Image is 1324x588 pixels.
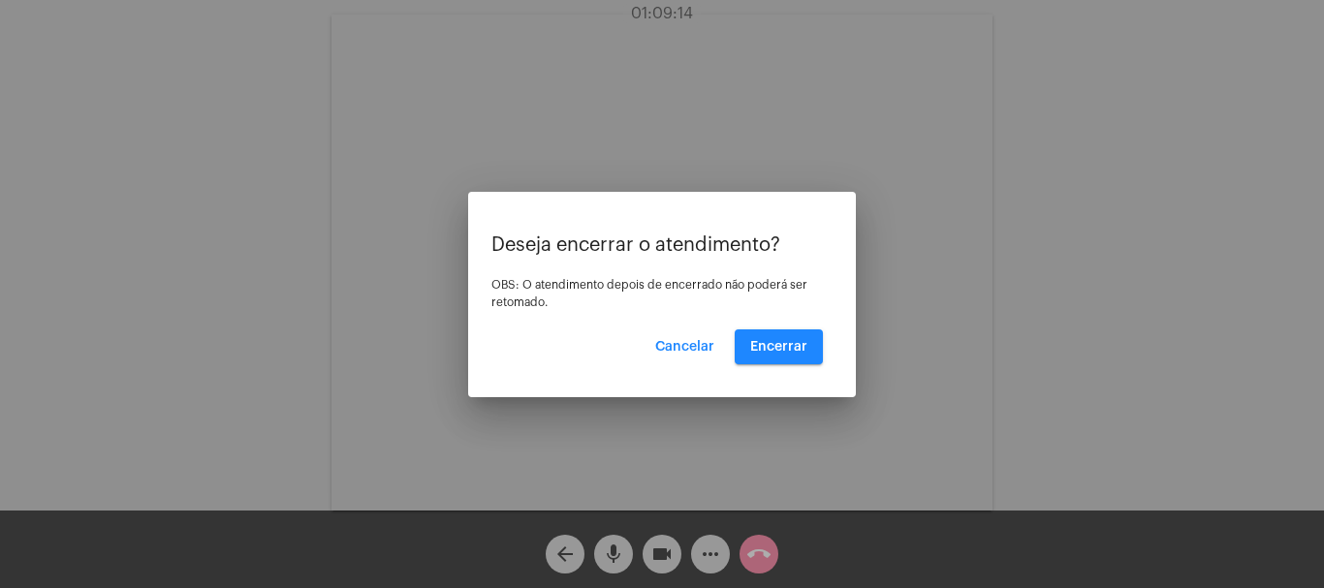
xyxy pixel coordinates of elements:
[750,340,807,354] span: Encerrar
[735,329,823,364] button: Encerrar
[491,234,833,256] p: Deseja encerrar o atendimento?
[491,279,807,308] span: OBS: O atendimento depois de encerrado não poderá ser retomado.
[655,340,714,354] span: Cancelar
[640,329,730,364] button: Cancelar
